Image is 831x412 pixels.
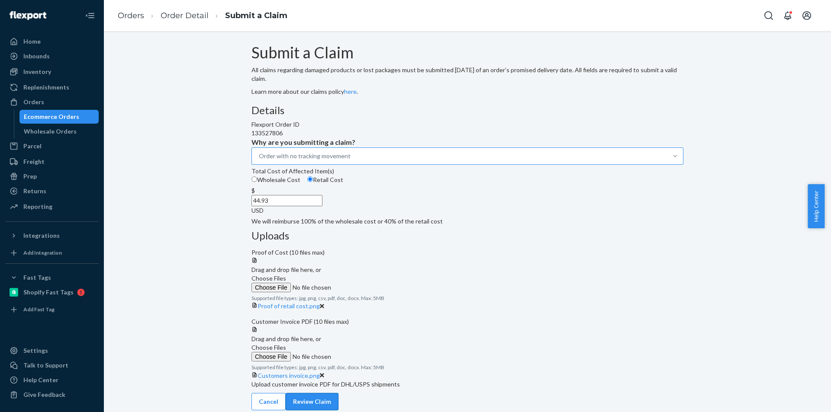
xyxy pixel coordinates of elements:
[798,7,815,24] button: Open account menu
[23,52,50,61] div: Inbounds
[111,3,294,29] ol: breadcrumbs
[251,344,286,351] span: Choose Files
[251,352,369,361] input: Choose Files
[251,167,334,175] span: Total Cost of Affected Item(s)
[259,152,351,160] div: Order with no tracking movement
[251,195,322,206] input: $USD
[779,7,796,24] button: Open notifications
[5,169,99,183] a: Prep
[5,358,99,372] a: Talk to Support
[251,249,325,256] span: Proof of Cost (10 files max)
[118,11,144,20] a: Orders
[286,393,338,410] button: Review Claim
[5,303,99,316] a: Add Fast Tag
[251,318,349,325] span: Customer Invoice PDF (10 files max)
[23,83,69,92] div: Replenishments
[23,249,62,256] div: Add Integration
[5,344,99,358] a: Settings
[23,187,46,195] div: Returns
[5,246,99,260] a: Add Integration
[5,373,99,387] a: Help Center
[251,120,683,129] div: Flexport Order ID
[5,139,99,153] a: Parcel
[5,49,99,63] a: Inbounds
[23,142,42,150] div: Parcel
[19,110,99,124] a: Ecommerce Orders
[251,283,369,292] input: Choose Files
[251,364,683,371] p: Supported file types: jpg, png, csv, pdf, doc, docx. Max: 5MB
[5,271,99,284] button: Fast Tags
[24,127,77,136] div: Wholesale Orders
[251,129,683,137] div: 133527806
[161,11,209,20] a: Order Detail
[251,137,683,147] p: Why are you submitting a claim?
[344,88,357,95] a: here
[10,11,46,20] img: Flexport logo
[5,65,99,79] a: Inventory
[251,105,683,116] h3: Details
[23,67,51,76] div: Inventory
[251,275,286,282] span: Choose Files
[5,35,99,48] a: Home
[23,346,48,355] div: Settings
[251,44,683,61] h1: Submit a Claim
[257,176,300,183] span: Wholesale Cost
[23,98,44,106] div: Orders
[24,112,79,121] div: Ecommerce Orders
[23,390,65,399] div: Give Feedback
[313,176,343,183] span: Retail Cost
[251,230,683,241] h3: Uploads
[23,376,58,384] div: Help Center
[5,200,99,214] a: Reporting
[251,265,683,274] div: Drag and drop file here, or
[5,229,99,243] button: Integrations
[23,231,60,240] div: Integrations
[251,294,683,302] p: Supported file types: jpg, png, csv, pdf, doc, docx. Max: 5MB
[23,273,51,282] div: Fast Tags
[23,172,37,181] div: Prep
[23,37,41,46] div: Home
[251,393,286,410] button: Cancel
[5,184,99,198] a: Returns
[258,372,320,379] a: Customers invoice.png
[251,206,683,215] div: USD
[23,202,52,211] div: Reporting
[251,66,683,83] p: All claims regarding damaged products or lost packages must be submitted [DATE] of an order’s pro...
[251,380,683,389] p: Upload customer invoice PDF for DHL/USPS shipments
[251,176,257,182] input: Wholesale Cost
[251,186,683,195] div: $
[19,125,99,138] a: Wholesale Orders
[307,176,313,182] input: Retail Cost
[23,288,74,297] div: Shopify Fast Tags
[808,184,825,228] button: Help Center
[81,7,99,24] button: Close Navigation
[251,217,683,226] p: We will reimburse 100% of the wholesale cost or 40% of the retail cost
[251,335,683,343] div: Drag and drop file here, or
[5,388,99,402] button: Give Feedback
[760,7,777,24] button: Open Search Box
[23,306,55,313] div: Add Fast Tag
[251,87,683,96] p: Learn more about our claims policy .
[23,157,45,166] div: Freight
[5,95,99,109] a: Orders
[23,361,68,370] div: Talk to Support
[5,155,99,169] a: Freight
[258,302,320,310] a: Proof of retail cost.png
[5,80,99,94] a: Replenishments
[225,11,287,20] a: Submit a Claim
[5,285,99,299] a: Shopify Fast Tags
